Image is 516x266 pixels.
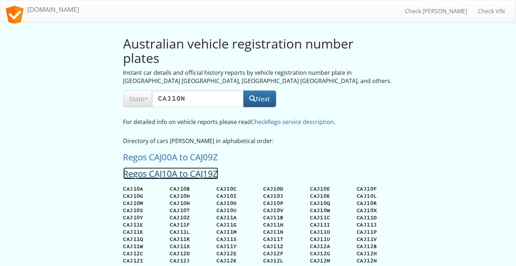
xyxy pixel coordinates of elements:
[305,185,351,193] div: CAJ10E
[351,243,398,250] div: CAJ12B
[0,0,85,18] a: [DOMAIN_NAME]
[211,243,258,250] div: CAJ11Y
[305,229,351,236] div: CAJ11O
[164,185,211,193] div: CAJ10B
[305,193,351,200] div: CAJ10K
[118,214,165,221] div: CAJ10Y
[351,257,398,265] div: CAJ12N
[258,257,305,265] div: CAJ12L
[351,185,398,193] div: CAJ10F
[123,118,393,126] p: For detailed info on vehicle reports please read .
[118,243,165,250] div: CAJ11W
[258,243,305,250] div: CAJ11Z
[123,69,393,85] p: Instant car details and official history reports by vehicle registration number plate in [GEOGRAP...
[351,236,398,243] div: CAJ11V
[118,221,165,229] div: CAJ11E
[305,214,351,221] div: CAJ11C
[211,214,258,221] div: CAJ11A
[351,214,398,221] div: CAJ11D
[164,193,211,200] div: CAJ10H
[118,200,165,207] div: CAJ10M
[258,214,305,221] div: CAJ11B
[258,229,305,236] div: CAJ11N
[118,207,165,214] div: CAJ10S
[164,214,211,221] div: CAJ10Z
[164,243,211,250] div: CAJ11X
[211,193,258,200] div: CAJ10I
[211,207,258,214] div: CAJ10U
[164,229,211,236] div: CAJ11L
[351,221,398,229] div: CAJ11J
[211,257,258,265] div: CAJ12K
[118,236,165,243] div: CAJ11Q
[6,6,24,24] img: logo.svg
[152,91,244,107] input: Rego
[305,207,351,214] div: CAJ10W
[123,137,393,145] p: Directory of cars [PERSON_NAME] in alphabetical order:
[305,200,351,207] div: CAJ10Q
[305,257,351,265] div: CAJ12M
[211,250,258,257] div: CAJ12E
[351,229,398,236] div: CAJ11P
[123,91,152,107] button: State
[211,236,258,243] div: CAJ11S
[118,193,165,200] div: CAJ10G
[211,221,258,229] div: CAJ11G
[118,229,165,236] div: CAJ11K
[258,185,305,193] div: CAJ10D
[351,193,398,200] div: CAJ10L
[351,207,398,214] div: CAJ10X
[351,200,398,207] div: CAJ10R
[305,250,351,257] div: CAJ12G
[243,91,276,107] button: Next
[164,236,211,243] div: CAJ11R
[123,168,218,179] a: Regos CAJ10A to CAJ19Z
[123,151,218,163] a: Regos CAJ00A to CAJ09Z
[305,243,351,250] div: CAJ12A
[118,185,165,193] div: CAJ10A
[118,250,165,257] div: CAJ12C
[258,236,305,243] div: CAJ11T
[118,257,165,265] div: CAJ12I
[164,221,211,229] div: CAJ11F
[123,37,393,65] h1: Australian vehicle registration number plates
[211,185,258,193] div: CAJ10C
[399,2,472,20] a: Check [PERSON_NAME]
[351,250,398,257] div: CAJ12H
[129,95,146,103] span: State
[258,250,305,257] div: CAJ12F
[211,200,258,207] div: CAJ10O
[472,2,510,20] a: Check VIN
[164,200,211,207] div: CAJ10N
[164,257,211,265] div: CAJ12J
[164,250,211,257] div: CAJ12D
[305,236,351,243] div: CAJ11U
[258,200,305,207] div: CAJ10P
[258,221,305,229] div: CAJ11H
[211,229,258,236] div: CAJ11M
[258,207,305,214] div: CAJ10V
[251,118,334,126] a: CheckRego service description
[164,207,211,214] div: CAJ10T
[258,193,305,200] div: CAJ10J
[305,221,351,229] div: CAJ11I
